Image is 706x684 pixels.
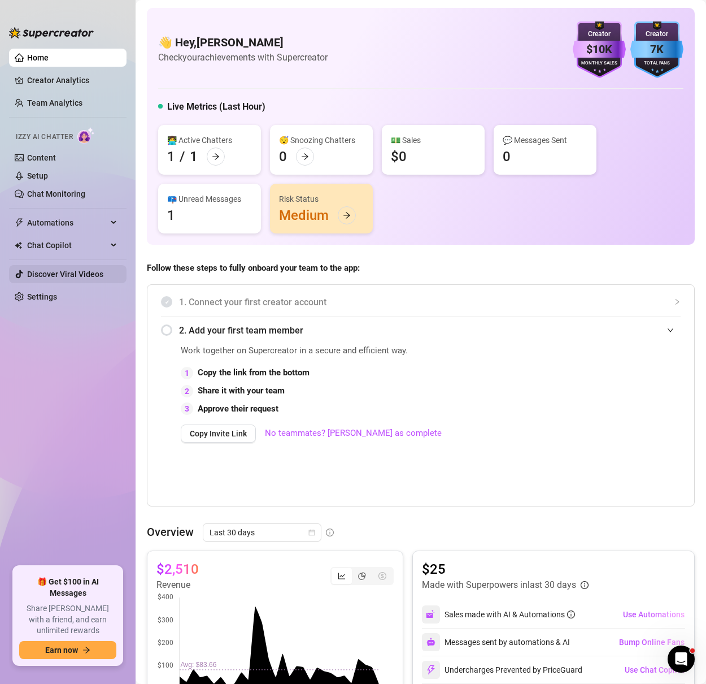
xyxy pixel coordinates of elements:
[426,665,436,675] img: svg%3e
[326,529,334,536] span: info-circle
[503,148,511,166] div: 0
[179,295,681,309] span: 1. Connect your first creator account
[630,60,683,67] div: Total Fans
[181,344,442,358] span: Work together on Supercreator in a secure and efficient way.
[161,288,681,316] div: 1. Connect your first creator account
[181,425,256,443] button: Copy Invite Link
[190,148,198,166] div: 1
[167,193,252,205] div: 📪 Unread Messages
[674,298,681,305] span: collapsed
[573,21,626,78] img: purple-badge-B9DA21FR.svg
[343,211,351,219] span: arrow-right
[198,367,310,378] strong: Copy the link from the bottom
[265,427,442,440] a: No teammates? [PERSON_NAME] as complete
[503,134,587,146] div: 💬 Messages Sent
[422,661,582,679] div: Undercharges Prevented by PriceGuard
[167,148,175,166] div: 1
[573,41,626,58] div: $10K
[190,429,247,438] span: Copy Invite Link
[391,134,476,146] div: 💵 Sales
[27,71,117,89] a: Creator Analytics
[378,572,386,580] span: dollar-circle
[625,665,685,674] span: Use Chat Copilot
[301,153,309,161] span: arrow-right
[147,523,194,540] article: Overview
[15,241,22,249] img: Chat Copilot
[167,134,252,146] div: 👩‍💻 Active Chatters
[27,98,82,107] a: Team Analytics
[77,127,95,144] img: AI Chatter
[422,633,570,651] div: Messages sent by automations & AI
[167,100,265,114] h5: Live Metrics (Last Hour)
[27,53,49,62] a: Home
[210,524,315,541] span: Last 30 days
[27,236,107,254] span: Chat Copilot
[9,27,94,38] img: logo-BBDzfeDw.svg
[573,29,626,40] div: Creator
[27,171,48,180] a: Setup
[426,609,436,620] img: svg%3e
[422,560,589,578] article: $25
[444,608,575,621] div: Sales made with AI & Automations
[279,134,364,146] div: 😴 Snoozing Chatters
[27,189,85,198] a: Chat Monitoring
[338,572,346,580] span: line-chart
[212,153,220,161] span: arrow-right
[618,633,685,651] button: Bump Online Fans
[330,567,394,585] div: segmented control
[167,206,175,224] div: 1
[623,610,685,619] span: Use Automations
[198,404,278,414] strong: Approve their request
[422,578,576,592] article: Made with Superpowers in last 30 days
[45,646,78,655] span: Earn now
[158,34,328,50] h4: 👋 Hey, [PERSON_NAME]
[27,153,56,162] a: Content
[27,214,107,232] span: Automations
[158,50,328,64] article: Check your achievements with Supercreator
[19,641,116,659] button: Earn nowarrow-right
[426,638,435,647] img: svg%3e
[630,21,683,78] img: blue-badge-DgoSNQY1.svg
[470,344,696,489] iframe: Adding Team Members
[358,572,366,580] span: pie-chart
[16,132,73,142] span: Izzy AI Chatter
[156,578,199,592] article: Revenue
[630,41,683,58] div: 7K
[179,323,681,337] span: 2. Add your first team member
[308,529,315,536] span: calendar
[573,60,626,67] div: Monthly Sales
[198,386,285,396] strong: Share it with your team
[667,327,674,334] span: expanded
[82,646,90,654] span: arrow-right
[279,193,364,205] div: Risk Status
[279,148,287,166] div: 0
[161,317,681,344] div: 2. Add your first team member
[624,661,685,679] button: Use Chat Copilot
[619,638,685,647] span: Bump Online Fans
[391,148,407,166] div: $0
[19,577,116,599] span: 🎁 Get $100 in AI Messages
[668,646,695,673] iframe: Intercom live chat
[15,218,24,227] span: thunderbolt
[622,605,685,624] button: Use Automations
[19,603,116,637] span: Share [PERSON_NAME] with a friend, and earn unlimited rewards
[630,29,683,40] div: Creator
[181,385,193,397] div: 2
[147,263,360,273] strong: Follow these steps to fully onboard your team to the app:
[156,560,199,578] article: $2,510
[27,270,103,279] a: Discover Viral Videos
[567,611,575,618] span: info-circle
[27,292,57,301] a: Settings
[581,581,589,589] span: info-circle
[181,402,193,415] div: 3
[181,367,193,379] div: 1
